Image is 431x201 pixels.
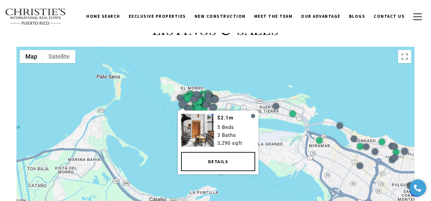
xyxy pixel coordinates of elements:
[301,13,340,19] span: Our Advantage
[345,10,370,23] a: Blogs
[16,20,415,38] h2: LISTINGS & SALES
[20,50,43,63] button: Show street map
[5,8,66,25] img: Christie's International Real Estate text transparent background
[129,13,186,19] span: Exclusive Properties
[190,10,250,23] a: New Construction
[181,113,214,146] img: 5 Beds
[43,50,75,63] button: Show satellite imagery
[374,13,405,19] span: Contact Us
[250,10,297,23] a: Meet the Team
[297,10,345,23] a: Our Advantage
[217,113,255,121] div: $2.1m
[398,50,411,63] button: Toggle fullscreen view
[82,10,124,23] a: Home Search
[181,152,255,171] a: Details
[217,131,255,139] div: 3 Baths
[124,10,190,23] a: Exclusive Properties
[409,7,426,26] button: button
[195,13,246,19] span: New Construction
[217,123,255,131] div: 5 Beds
[217,139,255,147] div: 3,290 sqft
[349,13,365,19] span: Blogs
